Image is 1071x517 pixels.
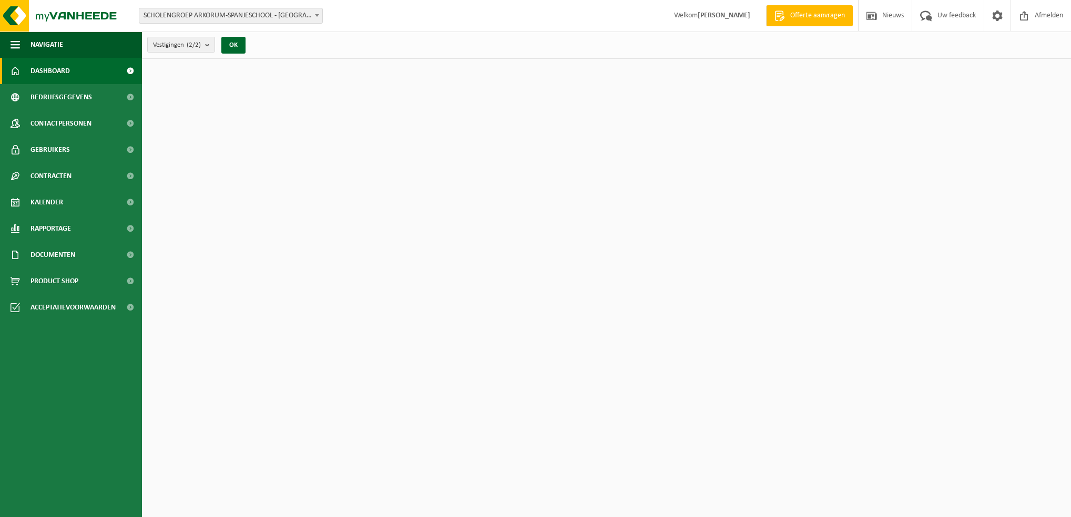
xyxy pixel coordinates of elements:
[30,242,75,268] span: Documenten
[139,8,323,24] span: SCHOLENGROEP ARKORUM-SPANJESCHOOL - ROESELARE
[30,58,70,84] span: Dashboard
[766,5,853,26] a: Offerte aanvragen
[30,294,116,320] span: Acceptatievoorwaarden
[30,84,92,110] span: Bedrijfsgegevens
[30,189,63,215] span: Kalender
[187,42,201,48] count: (2/2)
[30,163,72,189] span: Contracten
[788,11,848,21] span: Offerte aanvragen
[153,37,201,53] span: Vestigingen
[30,268,78,294] span: Product Shop
[221,37,246,54] button: OK
[147,37,215,53] button: Vestigingen(2/2)
[30,110,91,137] span: Contactpersonen
[698,12,750,19] strong: [PERSON_NAME]
[30,215,71,242] span: Rapportage
[30,137,70,163] span: Gebruikers
[139,8,322,23] span: SCHOLENGROEP ARKORUM-SPANJESCHOOL - ROESELARE
[30,32,63,58] span: Navigatie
